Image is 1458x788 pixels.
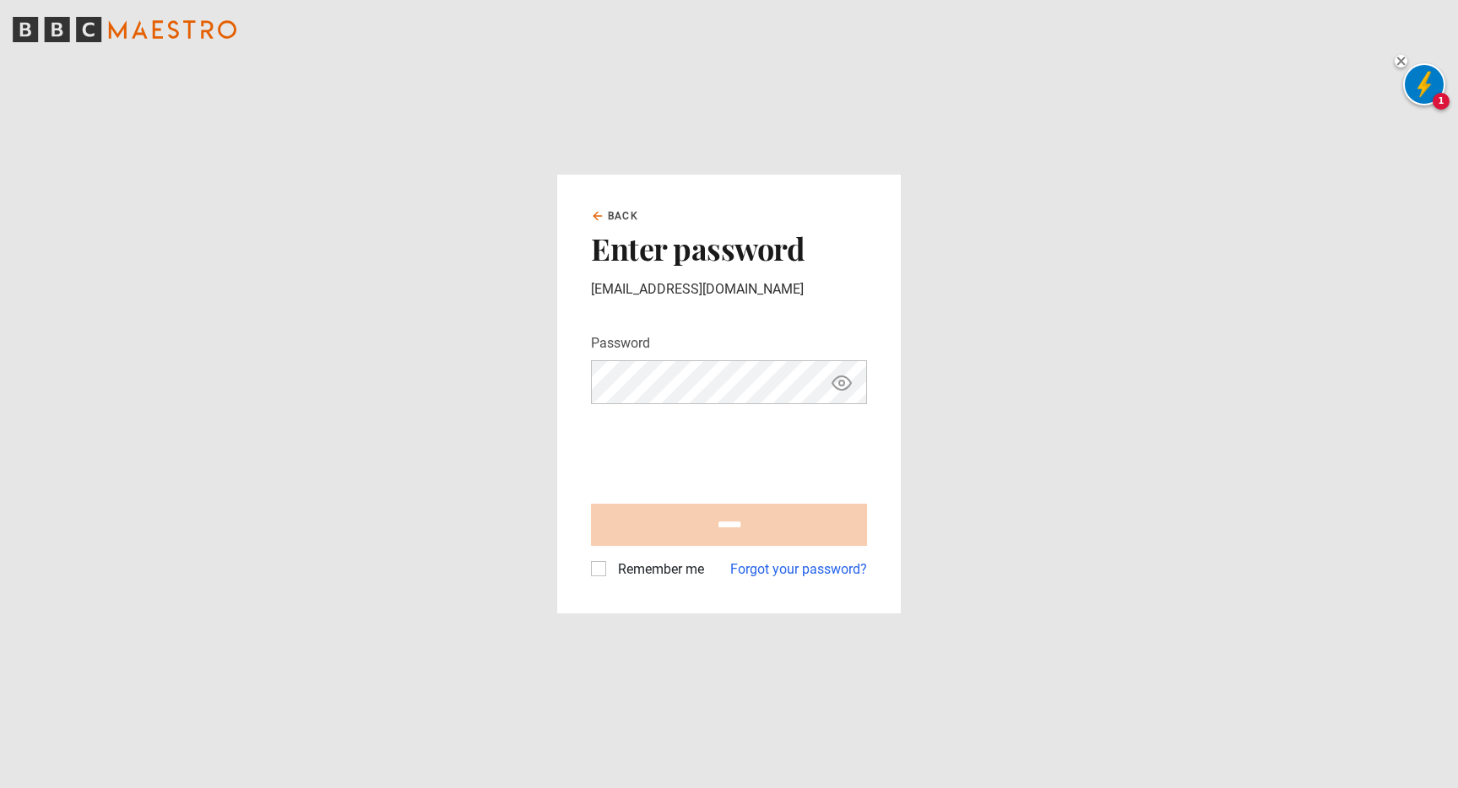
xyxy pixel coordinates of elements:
[608,208,638,224] span: Back
[611,559,704,580] label: Remember me
[827,368,856,397] button: Show password
[730,559,867,580] a: Forgot your password?
[591,279,867,300] p: [EMAIL_ADDRESS][DOMAIN_NAME]
[591,333,650,354] label: Password
[13,17,236,42] svg: BBC Maestro
[591,418,848,483] iframe: reCAPTCHA
[591,230,867,266] h2: Enter password
[591,208,638,224] a: Back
